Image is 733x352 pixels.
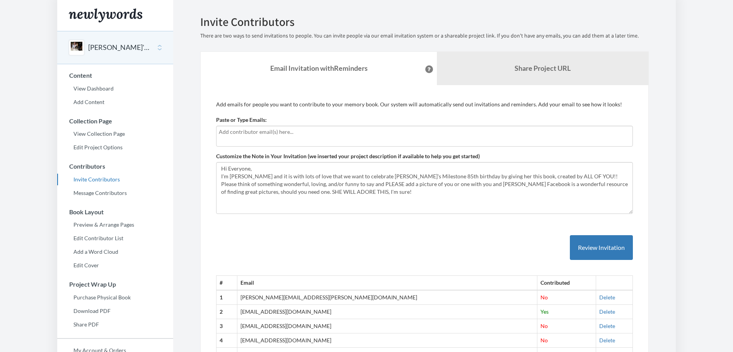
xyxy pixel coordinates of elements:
[216,276,237,290] th: #
[58,72,173,79] h3: Content
[540,323,548,329] span: No
[57,142,173,153] a: Edit Project Options
[216,152,480,160] label: Customize the Note in Your Invitation (we inserted your project description if available to help ...
[57,128,173,140] a: View Collection Page
[69,9,142,22] img: Newlywords logo
[570,235,633,260] button: Review Invitation
[540,294,548,301] span: No
[237,276,537,290] th: Email
[216,305,237,319] th: 2
[216,290,237,304] th: 1
[57,260,173,271] a: Edit Cover
[599,308,615,315] a: Delete
[216,101,633,108] p: Add emails for people you want to contribute to your memory book. Our system will automatically s...
[58,208,173,215] h3: Book Layout
[237,305,537,319] td: [EMAIL_ADDRESS][DOMAIN_NAME]
[57,83,173,94] a: View Dashboard
[270,64,368,72] strong: Email Invitation with Reminders
[200,32,649,40] p: There are two ways to send invitations to people. You can invite people via our email invitation ...
[219,128,630,136] input: Add contributor email(s) here...
[200,15,649,28] h2: Invite Contributors
[88,43,151,53] button: [PERSON_NAME]'S 85th BIRTHDAY
[216,162,633,214] textarea: Hi Everyone, I'm [PERSON_NAME] and it is with lots of love that we want to celebrate [PERSON_NAME...
[57,219,173,231] a: Preview & Arrange Pages
[216,319,237,333] th: 3
[57,292,173,303] a: Purchase Physical Book
[237,290,537,304] td: [PERSON_NAME][EMAIL_ADDRESS][PERSON_NAME][DOMAIN_NAME]
[57,96,173,108] a: Add Content
[57,187,173,199] a: Message Contributors
[57,319,173,330] a: Share PDF
[57,174,173,185] a: Invite Contributors
[599,323,615,329] a: Delete
[237,319,537,333] td: [EMAIL_ADDRESS][DOMAIN_NAME]
[540,337,548,343] span: No
[237,333,537,348] td: [EMAIL_ADDRESS][DOMAIN_NAME]
[216,333,237,348] th: 4
[540,308,549,315] span: Yes
[58,163,173,170] h3: Contributors
[537,276,596,290] th: Contributed
[58,281,173,288] h3: Project Wrap Up
[57,305,173,317] a: Download PDF
[515,64,571,72] b: Share Project URL
[58,118,173,125] h3: Collection Page
[599,337,615,343] a: Delete
[57,232,173,244] a: Edit Contributor List
[57,246,173,258] a: Add a Word Cloud
[599,294,615,301] a: Delete
[216,116,267,124] label: Paste or Type Emails:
